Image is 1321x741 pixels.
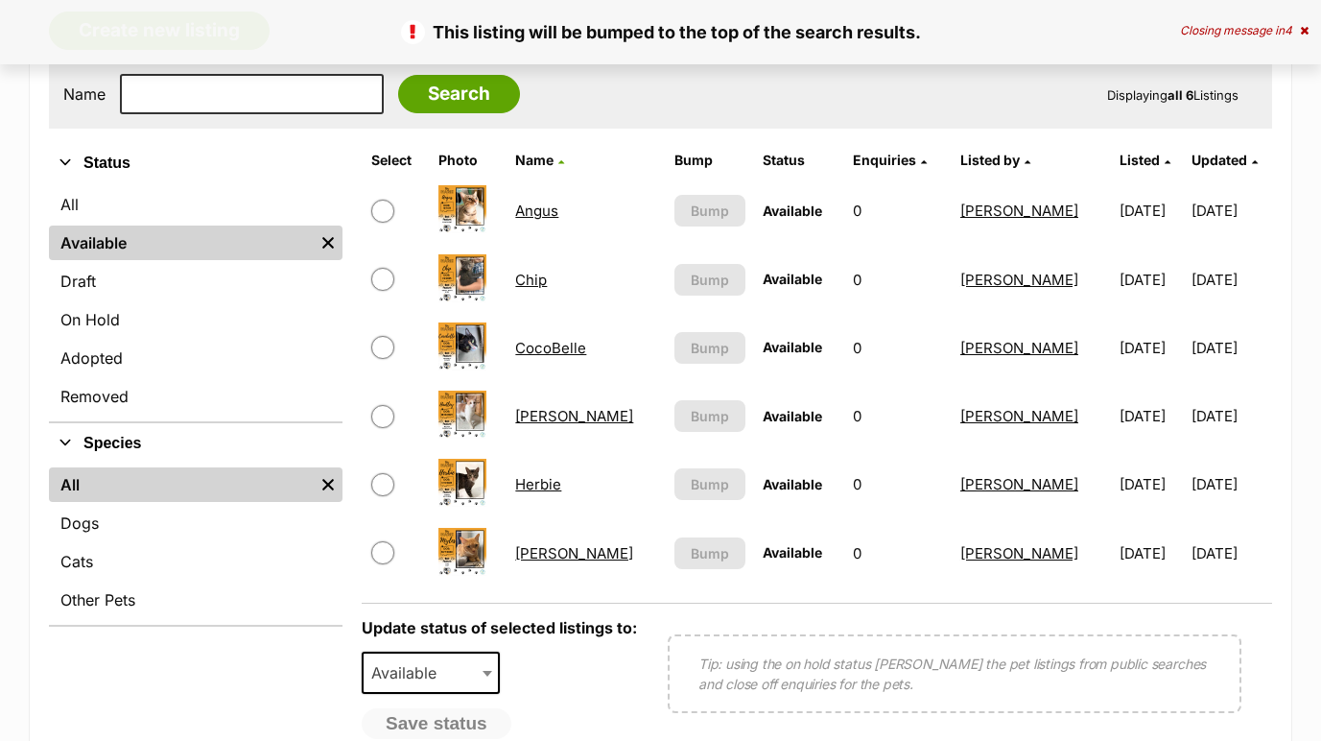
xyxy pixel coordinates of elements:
button: Bump [674,468,745,500]
span: Available [364,659,456,686]
div: Species [49,464,342,625]
a: Available [49,226,314,260]
span: Bump [691,270,729,290]
a: Listed by [960,152,1030,168]
button: Bump [674,264,745,296]
a: CocoBelle [515,339,586,357]
a: [PERSON_NAME] [960,202,1078,220]
p: This listing will be bumped to the top of the search results. [19,19,1302,45]
button: Status [49,151,342,176]
td: 0 [845,451,951,517]
a: Angus [515,202,558,220]
span: Available [763,544,822,561]
button: Species [49,431,342,456]
td: 0 [845,178,951,244]
td: [DATE] [1191,178,1270,244]
button: Bump [674,332,745,364]
td: [DATE] [1191,383,1270,449]
button: Bump [674,400,745,432]
span: 4 [1285,23,1292,37]
button: Bump [674,195,745,227]
a: Remove filter [314,467,342,502]
a: All [49,467,314,502]
a: Removed [49,379,342,414]
span: Available [763,271,822,287]
span: Bump [691,543,729,563]
th: Status [755,145,843,176]
label: Update status of selected listings to: [362,618,637,637]
button: Bump [674,538,745,569]
th: Photo [431,145,506,176]
a: Updated [1191,152,1258,168]
td: 0 [845,315,951,381]
td: [DATE] [1191,520,1270,586]
p: Tip: using the on hold status [PERSON_NAME] the pet listings from public searches and close off e... [698,654,1211,694]
a: [PERSON_NAME] [960,544,1078,562]
span: Available [763,203,822,219]
td: [DATE] [1191,247,1270,313]
span: Listed [1120,152,1160,168]
span: translation missing: en.admin.listings.index.attributes.enquiries [853,152,916,168]
a: Enquiries [853,152,927,168]
label: Name [63,85,106,103]
span: Available [763,408,822,424]
a: Dogs [49,506,342,540]
a: Name [515,152,564,168]
a: Herbie [515,475,561,493]
span: Available [763,339,822,355]
th: Select [364,145,429,176]
span: Bump [691,406,729,426]
td: [DATE] [1112,383,1190,449]
td: [DATE] [1112,315,1190,381]
a: [PERSON_NAME] [515,407,633,425]
a: Adopted [49,341,342,375]
td: [DATE] [1112,451,1190,517]
td: [DATE] [1191,315,1270,381]
span: Updated [1191,152,1247,168]
td: 0 [845,383,951,449]
span: Listed by [960,152,1020,168]
td: [DATE] [1191,451,1270,517]
div: Closing message in [1180,24,1309,37]
a: Remove filter [314,226,342,260]
span: Bump [691,474,729,494]
a: All [49,187,342,222]
strong: all 6 [1168,87,1193,103]
span: Name [515,152,554,168]
span: Bump [691,201,729,221]
a: [PERSON_NAME] [960,475,1078,493]
span: Available [763,476,822,492]
a: Listed [1120,152,1170,168]
a: [PERSON_NAME] [960,271,1078,289]
a: [PERSON_NAME] [960,339,1078,357]
button: Save status [362,708,511,739]
a: Cats [49,544,342,579]
td: 0 [845,520,951,586]
span: Bump [691,338,729,358]
a: Chip [515,271,547,289]
span: Displaying Listings [1107,87,1238,103]
a: On Hold [49,302,342,337]
td: 0 [845,247,951,313]
a: [PERSON_NAME] [515,544,633,562]
span: Available [362,652,500,694]
td: [DATE] [1112,178,1190,244]
input: Search [398,75,520,113]
th: Bump [667,145,753,176]
td: [DATE] [1112,247,1190,313]
td: [DATE] [1112,520,1190,586]
div: Status [49,183,342,421]
a: Other Pets [49,583,342,617]
a: Draft [49,264,342,299]
a: [PERSON_NAME] [960,407,1078,425]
